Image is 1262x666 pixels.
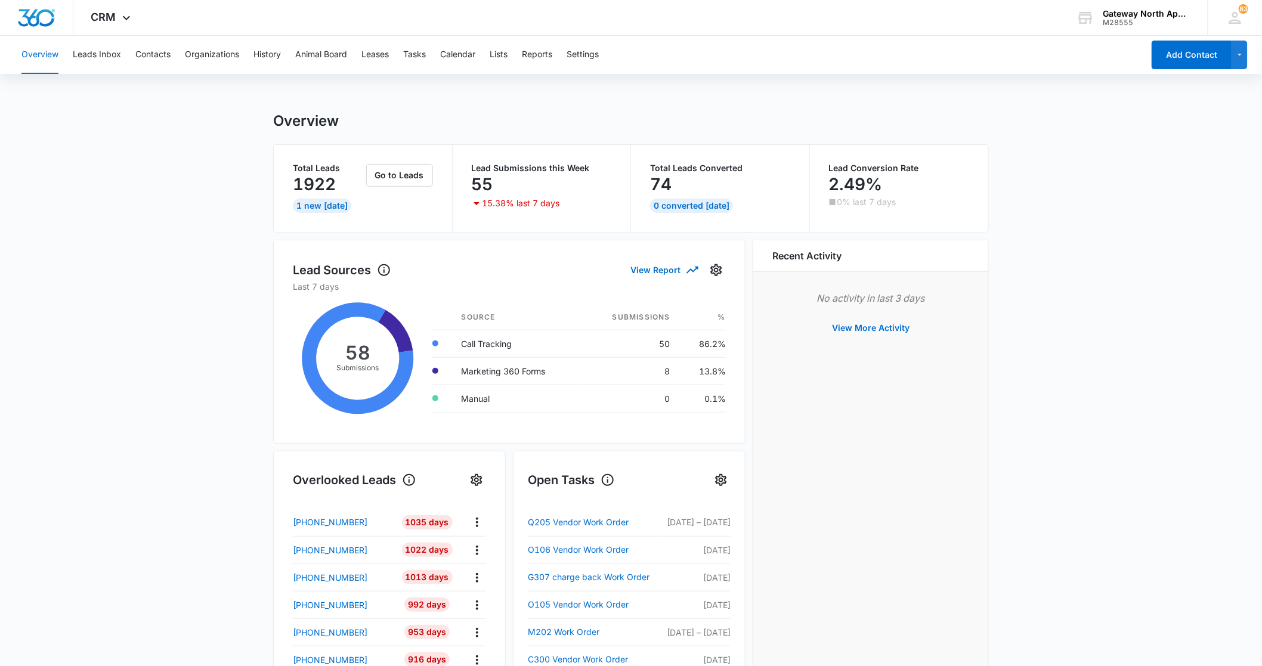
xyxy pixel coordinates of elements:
[468,513,486,531] button: Actions
[366,164,433,187] button: Go to Leads
[452,385,583,412] td: Manual
[522,36,552,74] button: Reports
[772,291,969,305] p: No activity in last 3 days
[829,164,970,172] p: Lead Conversion Rate
[273,112,339,130] h1: Overview
[293,571,367,584] p: [PHONE_NUMBER]
[582,330,679,357] td: 50
[293,626,393,639] a: [PHONE_NUMBER]
[468,568,486,587] button: Actions
[528,625,661,639] a: M202 Work Order
[582,357,679,385] td: 8
[468,596,486,614] button: Actions
[361,36,389,74] button: Leases
[402,543,453,557] div: 1022 Days
[21,36,58,74] button: Overview
[707,261,726,280] button: Settings
[467,470,486,490] button: Settings
[293,653,367,666] p: [PHONE_NUMBER]
[837,198,896,206] p: 0% last 7 days
[680,357,726,385] td: 13.8%
[452,330,583,357] td: Call Tracking
[293,544,393,556] a: [PHONE_NUMBER]
[293,516,393,528] a: [PHONE_NUMBER]
[582,305,679,330] th: Submissions
[712,470,731,490] button: Settings
[253,36,281,74] button: History
[567,36,599,74] button: Settings
[680,305,726,330] th: %
[293,199,351,213] div: 1 New [DATE]
[293,175,336,194] p: 1922
[402,515,453,529] div: 1035 Days
[293,261,391,279] h1: Lead Sources
[468,623,486,642] button: Actions
[403,36,426,74] button: Tasks
[490,36,508,74] button: Lists
[472,175,493,194] p: 55
[650,164,790,172] p: Total Leads Converted
[528,570,661,584] a: G307 charge back Work Order
[528,543,661,557] a: O106 Vendor Work Order
[91,11,116,23] span: CRM
[135,36,171,74] button: Contacts
[661,599,731,611] p: [DATE]
[650,175,672,194] p: 74
[293,544,367,556] p: [PHONE_NUMBER]
[820,314,921,342] button: View More Activity
[829,175,883,194] p: 2.49%
[472,164,612,172] p: Lead Submissions this Week
[582,385,679,412] td: 0
[293,599,367,611] p: [PHONE_NUMBER]
[293,653,393,666] a: [PHONE_NUMBER]
[468,541,486,559] button: Actions
[661,544,731,556] p: [DATE]
[482,199,560,207] p: 15.38% last 7 days
[73,36,121,74] button: Leads Inbox
[680,330,726,357] td: 86.2%
[680,385,726,412] td: 0.1%
[661,516,731,528] p: [DATE] – [DATE]
[650,199,733,213] div: 0 Converted [DATE]
[404,625,450,639] div: 953 Days
[528,597,661,612] a: O105 Vendor Work Order
[661,571,731,584] p: [DATE]
[1103,18,1190,27] div: account id
[528,471,615,489] h1: Open Tasks
[185,36,239,74] button: Organizations
[293,626,367,639] p: [PHONE_NUMBER]
[293,471,416,489] h1: Overlooked Leads
[402,570,453,584] div: 1013 Days
[630,259,697,280] button: View Report
[404,597,450,612] div: 992 Days
[1103,9,1190,18] div: account name
[366,170,433,180] a: Go to Leads
[452,305,583,330] th: Source
[661,653,731,666] p: [DATE]
[528,515,661,529] a: Q205 Vendor Work Order
[293,164,364,172] p: Total Leads
[1152,41,1232,69] button: Add Contact
[293,516,367,528] p: [PHONE_NUMBER]
[1239,4,1248,14] div: notifications count
[293,599,393,611] a: [PHONE_NUMBER]
[293,571,393,584] a: [PHONE_NUMBER]
[452,357,583,385] td: Marketing 360 Forms
[661,626,731,639] p: [DATE] – [DATE]
[295,36,347,74] button: Animal Board
[440,36,475,74] button: Calendar
[1239,4,1248,14] span: 83
[293,280,726,293] p: Last 7 days
[772,249,842,263] h6: Recent Activity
